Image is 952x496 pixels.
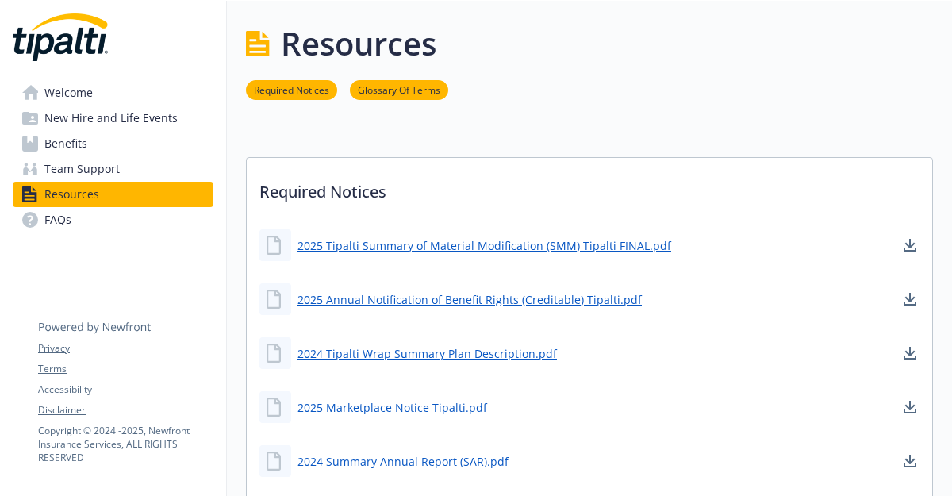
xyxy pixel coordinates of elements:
[900,344,919,363] a: download document
[297,237,671,254] a: 2025 Tipalti Summary of Material Modification (SMM) Tipalti FINAL.pdf
[38,403,213,417] a: Disclaimer
[900,452,919,471] a: download document
[297,291,642,308] a: 2025 Annual Notification of Benefit Rights (Creditable) Tipalti.pdf
[246,82,337,97] a: Required Notices
[13,106,213,131] a: New Hire and Life Events
[38,362,213,376] a: Terms
[13,80,213,106] a: Welcome
[297,345,557,362] a: 2024 Tipalti Wrap Summary Plan Description.pdf
[44,80,93,106] span: Welcome
[13,156,213,182] a: Team Support
[44,207,71,233] span: FAQs
[13,131,213,156] a: Benefits
[38,341,213,356] a: Privacy
[38,383,213,397] a: Accessibility
[900,236,919,255] a: download document
[297,399,487,416] a: 2025 Marketplace Notice Tipalti.pdf
[13,182,213,207] a: Resources
[900,290,919,309] a: download document
[900,398,919,417] a: download document
[38,424,213,464] p: Copyright © 2024 - 2025 , Newfront Insurance Services, ALL RIGHTS RESERVED
[281,20,436,67] h1: Resources
[350,82,448,97] a: Glossary Of Terms
[13,207,213,233] a: FAQs
[297,453,509,470] a: 2024 Summary Annual Report (SAR).pdf
[44,131,87,156] span: Benefits
[44,182,99,207] span: Resources
[44,106,178,131] span: New Hire and Life Events
[44,156,120,182] span: Team Support
[247,158,932,217] p: Required Notices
